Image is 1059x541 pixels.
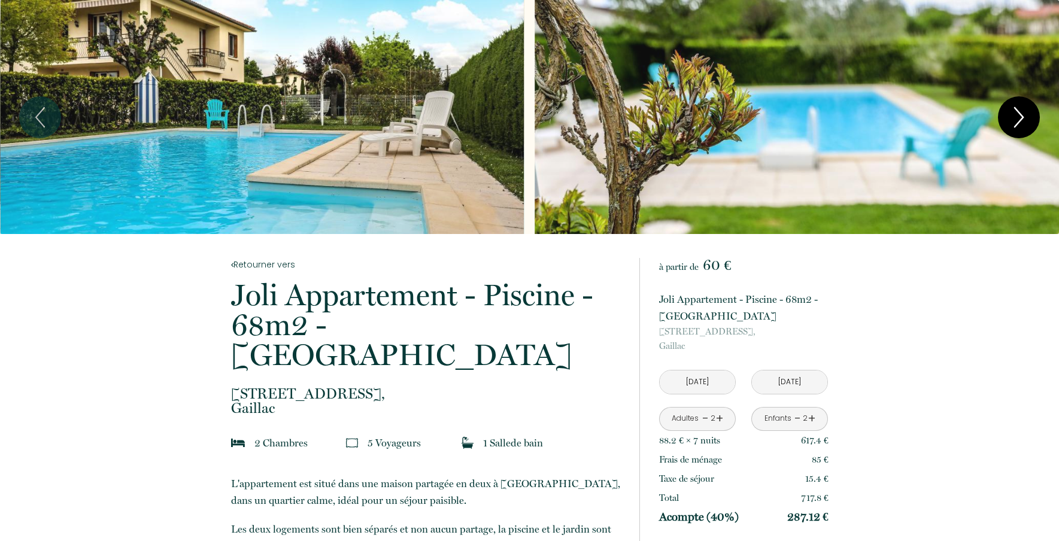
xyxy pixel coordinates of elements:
[659,324,828,353] p: Gaillac
[998,96,1040,138] button: Next
[802,413,808,424] div: 2
[231,258,624,271] a: Retourner vers
[346,437,358,449] img: guests
[231,387,624,401] span: [STREET_ADDRESS],
[659,472,714,486] p: Taxe de séjour
[231,475,624,509] p: ​L'appartement est situé dans une maison partagée en deux à [GEOGRAPHIC_DATA], dans un quartier c...
[659,452,722,467] p: Frais de ménage
[659,491,679,505] p: Total
[801,433,829,448] p: 617.4 €
[716,409,723,428] a: +
[764,413,791,424] div: Enfants
[368,434,421,451] p: 5 Voyageur
[659,262,699,272] span: à partir de
[808,409,815,428] a: +
[794,409,801,428] a: -
[801,491,829,505] p: 717.8 €
[710,413,716,424] div: 2
[805,472,829,486] p: 15.4 €
[19,96,61,138] button: Previous
[787,510,829,524] p: 287.12 €
[702,409,709,428] a: -
[659,510,739,524] p: Acompte (40%)
[717,435,720,446] span: s
[659,433,720,448] p: 88.2 € × 7 nuit
[417,437,421,449] span: s
[812,452,829,467] p: 85 €
[672,413,699,424] div: Adultes
[254,434,308,451] p: 2 Chambre
[660,370,735,394] input: Arrivée
[231,280,624,370] p: Joli Appartement - Piscine - 68m2 - [GEOGRAPHIC_DATA]
[304,437,308,449] span: s
[659,324,828,339] span: [STREET_ADDRESS],
[483,434,543,451] p: 1 Salle de bain
[703,257,731,273] span: 60 €
[659,291,828,324] p: Joli Appartement - Piscine - 68m2 - [GEOGRAPHIC_DATA]
[752,370,827,394] input: Départ
[231,387,624,415] p: Gaillac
